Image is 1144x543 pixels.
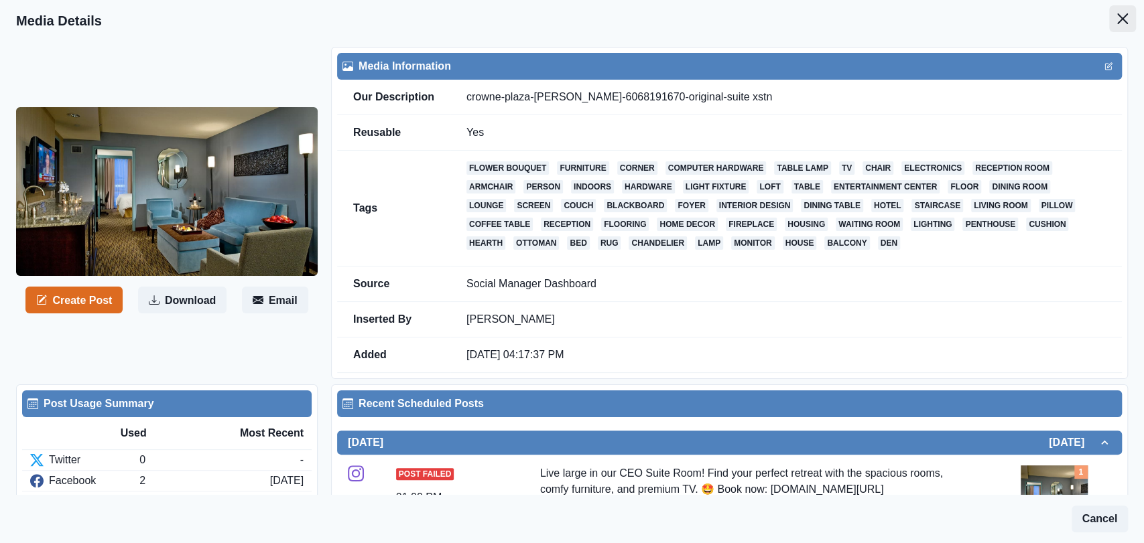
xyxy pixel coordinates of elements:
a: cushion [1026,218,1068,231]
img: dmmaissynbrazv6auff3 [1021,465,1088,532]
td: Yes [450,115,1122,151]
div: Used [121,425,212,441]
a: bed [567,236,589,250]
a: floor [948,180,981,193]
a: hotel [871,199,904,212]
a: electronics [901,161,964,175]
a: foyer [675,199,708,212]
div: - [300,452,304,468]
td: Reusable [337,115,450,151]
a: [PERSON_NAME] [466,313,555,325]
a: entertainment center [831,180,940,193]
div: Most Recent [212,425,304,441]
a: rug [598,236,621,250]
div: Total Media Attached [1074,465,1088,479]
a: dining room [989,180,1050,193]
div: [DATE] [270,473,304,489]
a: chandelier [629,236,687,250]
a: hearth [466,236,505,250]
h2: [DATE] [348,436,383,449]
a: interior design [716,199,793,212]
div: [DATE] [270,493,304,510]
a: dining table [801,199,863,212]
div: Facebook [30,473,139,489]
a: table [791,180,823,193]
button: Close [1109,5,1136,32]
a: flooring [601,218,649,231]
a: table lamp [774,161,830,175]
a: home decor [657,218,718,231]
a: waiting room [836,218,903,231]
a: lamp [695,236,723,250]
a: fireplace [726,218,777,231]
a: lounge [466,199,506,212]
a: housing [785,218,828,231]
div: 0 [139,452,300,468]
a: pillow [1039,199,1076,212]
img: dmmaissynbrazv6auff3 [16,107,318,277]
a: ottoman [513,236,559,250]
a: staircase [911,199,962,212]
div: 2 [139,493,269,510]
td: Inserted By [337,302,450,337]
a: lighting [911,218,954,231]
a: balcony [824,236,869,250]
span: Post Failed [396,468,454,480]
h2: [DATE] [1049,436,1098,449]
button: Cancel [1072,506,1128,532]
a: blackboard [604,199,667,212]
a: reception [541,218,593,231]
a: living room [971,199,1031,212]
div: Recent Scheduled Posts [342,396,1117,412]
div: 01:00 PM US/Central [396,489,487,522]
p: Social Manager Dashboard [466,277,1106,291]
a: corner [617,161,657,175]
a: loft [757,180,783,193]
div: Media Information [342,58,1117,74]
td: crowne-plaza-[PERSON_NAME]-6068191670-original-suite xstn [450,80,1122,115]
a: tv [839,161,854,175]
a: house [783,236,817,250]
div: Instagram [30,493,139,510]
a: person [523,180,563,193]
a: computer hardware [665,161,767,175]
a: furniture [557,161,609,175]
button: Email [242,287,308,313]
a: coffee table [466,218,533,231]
a: indoors [571,180,614,193]
div: Live large in our CEO Suite Room! Find your perfect retreat with the spacious rooms, comfy furnit... [540,465,967,527]
a: armchair [466,180,515,193]
td: Source [337,266,450,302]
td: Tags [337,151,450,266]
a: couch [561,199,596,212]
button: Download [138,287,227,313]
a: chair [863,161,893,175]
div: Twitter [30,452,139,468]
button: [DATE][DATE] [337,431,1122,455]
a: hardware [622,180,675,193]
a: flower bouquet [466,161,549,175]
div: 2 [139,473,269,489]
td: [DATE] 04:17:37 PM [450,337,1122,373]
a: screen [514,199,553,212]
a: reception room [972,161,1052,175]
a: den [878,236,900,250]
a: monitor [731,236,774,250]
a: light fixture [683,180,749,193]
button: Create Post [25,287,123,313]
td: Our Description [337,80,450,115]
a: penthouse [962,218,1018,231]
td: Added [337,337,450,373]
div: Post Usage Summary [27,396,306,412]
button: Edit [1100,58,1117,74]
